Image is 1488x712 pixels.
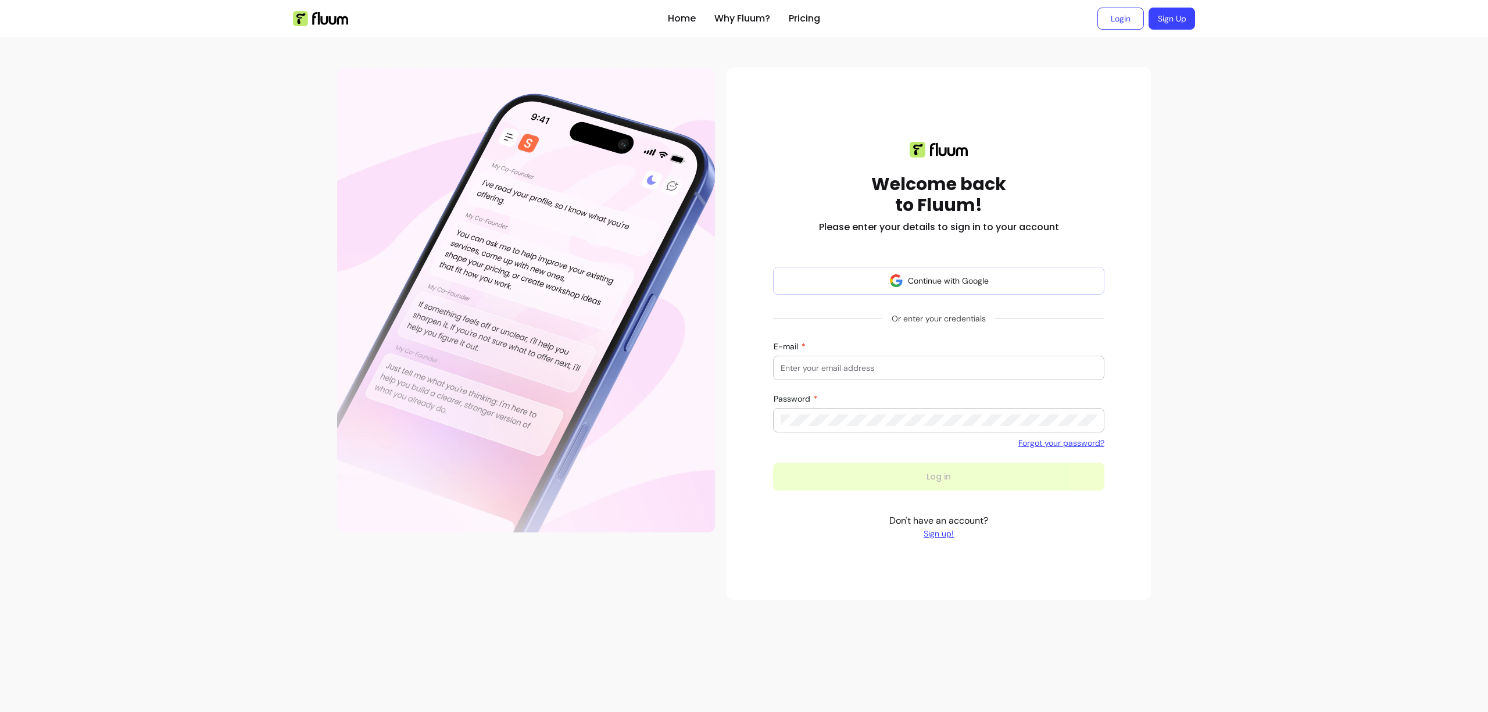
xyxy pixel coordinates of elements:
[871,174,1006,216] h1: Welcome back to Fluum!
[781,362,1097,374] input: E-mail
[889,514,988,539] p: Don't have an account?
[1018,437,1104,449] a: Forgot your password?
[293,11,348,26] img: Fluum Logo
[781,414,1097,426] input: Password
[774,341,800,352] span: E-mail
[668,12,696,26] a: Home
[774,393,813,404] span: Password
[882,308,995,329] span: Or enter your credentials
[714,12,770,26] a: Why Fluum?
[789,12,820,26] a: Pricing
[889,274,903,288] img: avatar
[910,142,968,158] img: Fluum logo
[337,67,715,532] div: Illustration of Fluum AI Co-Founder on a smartphone, showing AI chat guidance that helps freelanc...
[819,220,1059,234] h2: Please enter your details to sign in to your account
[773,267,1104,295] button: Continue with Google
[1149,8,1195,30] a: Sign Up
[1097,8,1144,30] a: Login
[889,528,988,539] a: Sign up!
